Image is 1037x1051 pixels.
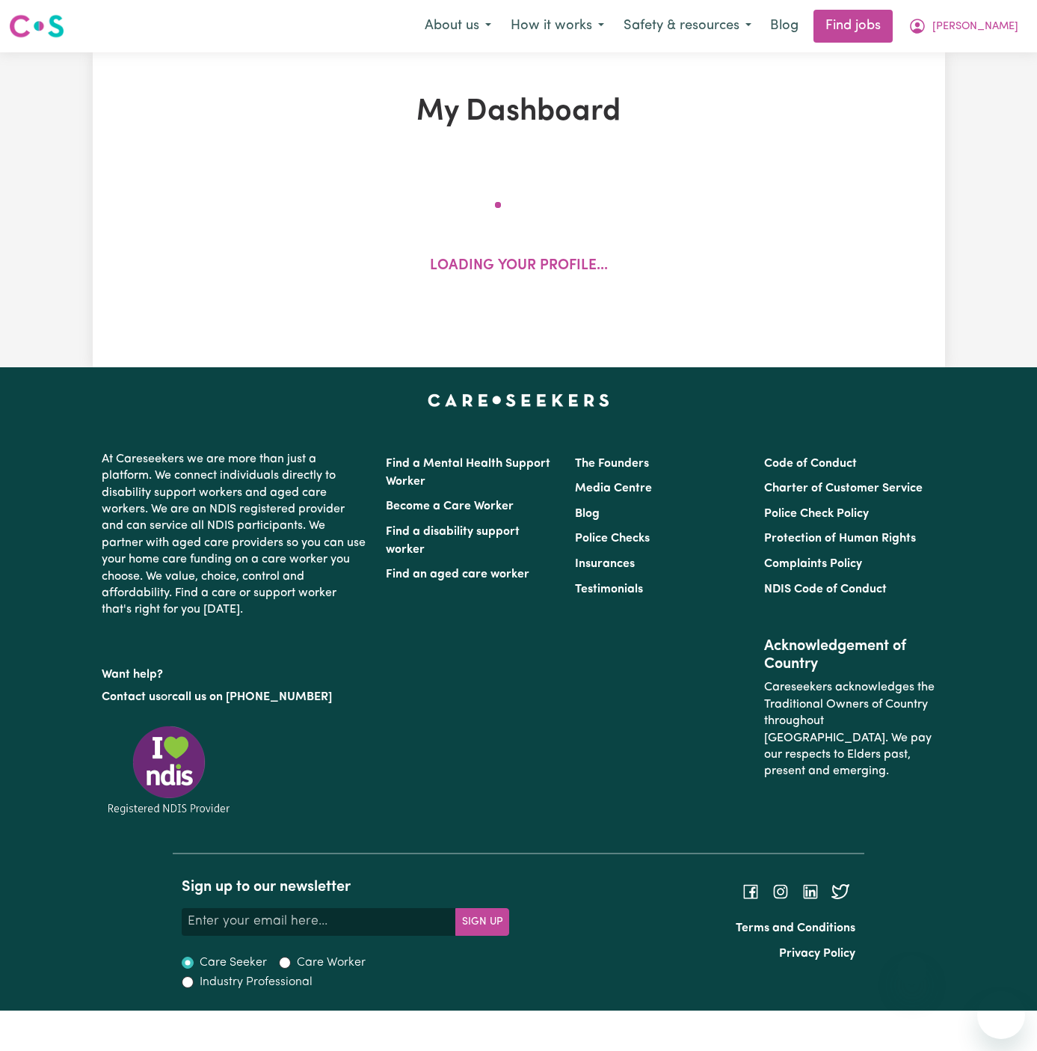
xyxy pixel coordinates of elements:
[501,10,614,42] button: How it works
[764,583,887,595] a: NDIS Code of Conduct
[897,955,927,985] iframe: Close message
[386,526,520,556] a: Find a disability support worker
[182,908,456,935] input: Enter your email here...
[102,661,368,683] p: Want help?
[102,683,368,711] p: or
[575,508,600,520] a: Blog
[779,948,855,960] a: Privacy Policy
[764,458,857,470] a: Code of Conduct
[430,256,608,278] p: Loading your profile...
[764,533,916,545] a: Protection of Human Rights
[9,13,64,40] img: Careseekers logo
[764,637,935,673] h2: Acknowledgement of Country
[575,482,652,494] a: Media Centre
[772,885,790,897] a: Follow Careseekers on Instagram
[764,558,862,570] a: Complaints Policy
[761,10,807,43] a: Blog
[102,691,161,703] a: Contact us
[200,973,313,991] label: Industry Professional
[977,991,1025,1039] iframe: Button to launch messaging window
[575,458,649,470] a: The Founders
[172,691,332,703] a: call us on [PHONE_NUMBER]
[428,394,609,406] a: Careseekers home page
[831,885,849,897] a: Follow Careseekers on Twitter
[575,558,635,570] a: Insurances
[801,885,819,897] a: Follow Careseekers on LinkedIn
[9,9,64,43] a: Careseekers logo
[813,10,893,43] a: Find jobs
[102,445,368,625] p: At Careseekers we are more than just a platform. We connect individuals directly to disability su...
[614,10,761,42] button: Safety & resources
[742,885,760,897] a: Follow Careseekers on Facebook
[386,569,529,580] a: Find an aged care worker
[415,10,501,42] button: About us
[455,908,509,935] button: Subscribe
[244,94,794,130] h1: My Dashboard
[764,508,869,520] a: Police Check Policy
[386,458,550,488] a: Find a Mental Health Support Worker
[102,723,236,817] img: Registered NDIS provider
[297,954,366,972] label: Care Worker
[932,19,1018,35] span: [PERSON_NAME]
[575,583,643,595] a: Testimonials
[899,10,1028,42] button: My Account
[764,482,923,494] a: Charter of Customer Service
[575,533,650,545] a: Police Checks
[182,878,509,896] h2: Sign up to our newsletter
[764,673,935,785] p: Careseekers acknowledges the Traditional Owners of Country throughout [GEOGRAPHIC_DATA]. We pay o...
[386,500,514,512] a: Become a Care Worker
[736,922,855,934] a: Terms and Conditions
[200,954,267,972] label: Care Seeker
